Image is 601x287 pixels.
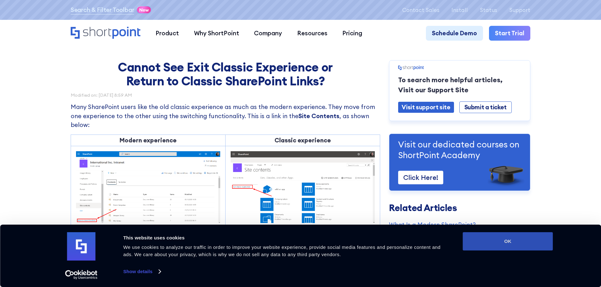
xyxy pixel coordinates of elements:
[480,7,497,13] a: Status
[290,26,335,41] a: Resources
[120,136,177,144] strong: Modern experience
[342,29,362,38] div: Pricing
[389,220,530,229] a: What Is a Modern SharePoint?
[398,75,521,95] p: To search more helpful articles, Visit our Support Site
[389,204,530,213] h3: Related Articles
[298,112,339,120] strong: Site Contents
[398,102,454,113] a: Visit support site
[463,232,553,250] button: OK
[509,7,530,13] a: Support
[123,234,449,242] div: This website uses cookies
[246,26,290,41] a: Company
[335,26,370,41] a: Pricing
[71,27,140,40] a: Home
[297,29,327,38] div: Resources
[54,270,109,279] a: Usercentrics Cookiebot - opens in a new window
[123,244,441,257] span: We use cookies to analyze our traffic in order to improve your website experience, provide social...
[402,7,439,13] a: Contact Sales
[254,29,282,38] div: Company
[274,136,331,144] strong: Classic experience
[148,26,186,41] a: Product
[123,267,161,276] a: Show details
[71,5,134,14] a: Search & Filter Toolbar
[459,101,512,113] a: Submit a ticket
[398,171,443,184] a: Click Here!
[156,29,179,38] div: Product
[107,60,344,88] h1: Cannot See Exit Classic Experience or Return to Classic SharePoint Links?
[67,232,96,261] img: logo
[489,26,530,41] a: Start Trial
[398,139,521,161] p: Visit our dedicated courses on ShortPoint Academy
[426,26,483,41] a: Schedule Demo
[186,26,247,41] a: Why ShortPoint
[71,93,380,97] div: Modified on: [DATE] 8:59 AM
[194,29,239,38] div: Why ShortPoint
[451,7,468,13] a: Install
[71,102,380,129] p: Many SharePoint users like the old classic experience as much as the modern experience. They move...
